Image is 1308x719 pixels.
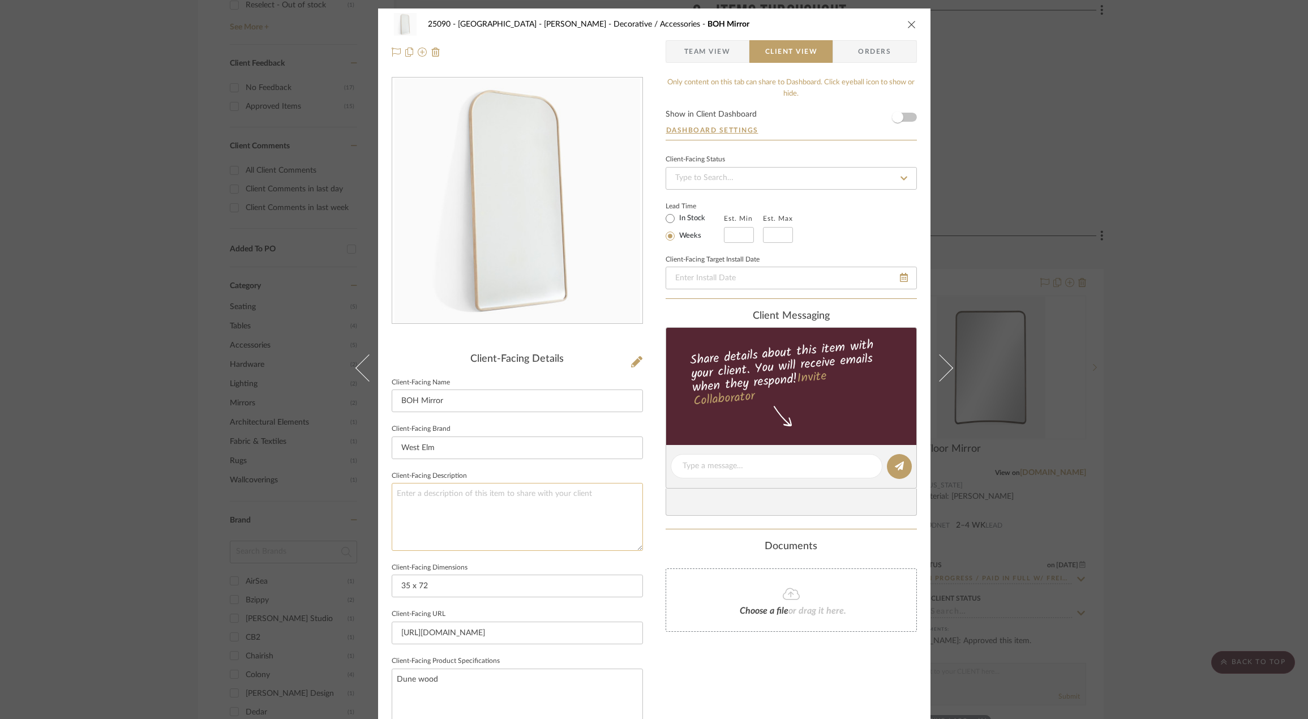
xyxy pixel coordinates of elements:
div: Documents [666,541,917,553]
label: Lead Time [666,201,724,211]
span: 25090 - [GEOGRAPHIC_DATA] - [PERSON_NAME] [428,20,614,28]
input: Enter item URL [392,622,643,644]
div: Client-Facing Status [666,157,725,162]
label: Client-Facing Dimensions [392,565,468,571]
input: Enter Client-Facing Brand [392,436,643,459]
div: 0 [392,78,642,324]
div: Share details about this item with your client. You will receive emails when they respond! [664,335,918,411]
div: Only content on this tab can share to Dashboard. Click eyeball icon to show or hide. [666,77,917,99]
label: Weeks [677,231,701,241]
label: Est. Max [763,215,793,222]
label: In Stock [677,213,705,224]
mat-radio-group: Select item type [666,211,724,243]
span: Choose a file [740,606,788,615]
div: client Messaging [666,310,917,323]
label: Client-Facing Product Specifications [392,658,500,664]
img: Remove from project [431,48,440,57]
label: Client-Facing Description [392,473,467,479]
label: Client-Facing Brand [392,426,451,432]
span: or drag it here. [788,606,846,615]
img: fd4c9137-94a3-40ad-b69e-9a38f8f006d7_48x40.jpg [392,13,419,36]
span: Decorative / Accessories [614,20,707,28]
button: Dashboard Settings [666,125,759,135]
label: Est. Min [724,215,753,222]
input: Enter Install Date [666,267,917,289]
button: close [907,19,917,29]
span: Team View [684,40,731,63]
span: Client View [765,40,817,63]
input: Type to Search… [666,167,917,190]
img: fd4c9137-94a3-40ad-b69e-9a38f8f006d7_436x436.jpg [394,78,640,324]
label: Client-Facing URL [392,611,445,617]
span: BOH Mirror [707,20,749,28]
span: Orders [846,40,903,63]
label: Client-Facing Target Install Date [666,257,760,263]
input: Enter Client-Facing Item Name [392,390,643,412]
div: Client-Facing Details [392,353,643,366]
input: Enter item dimensions [392,575,643,597]
label: Client-Facing Name [392,380,450,386]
